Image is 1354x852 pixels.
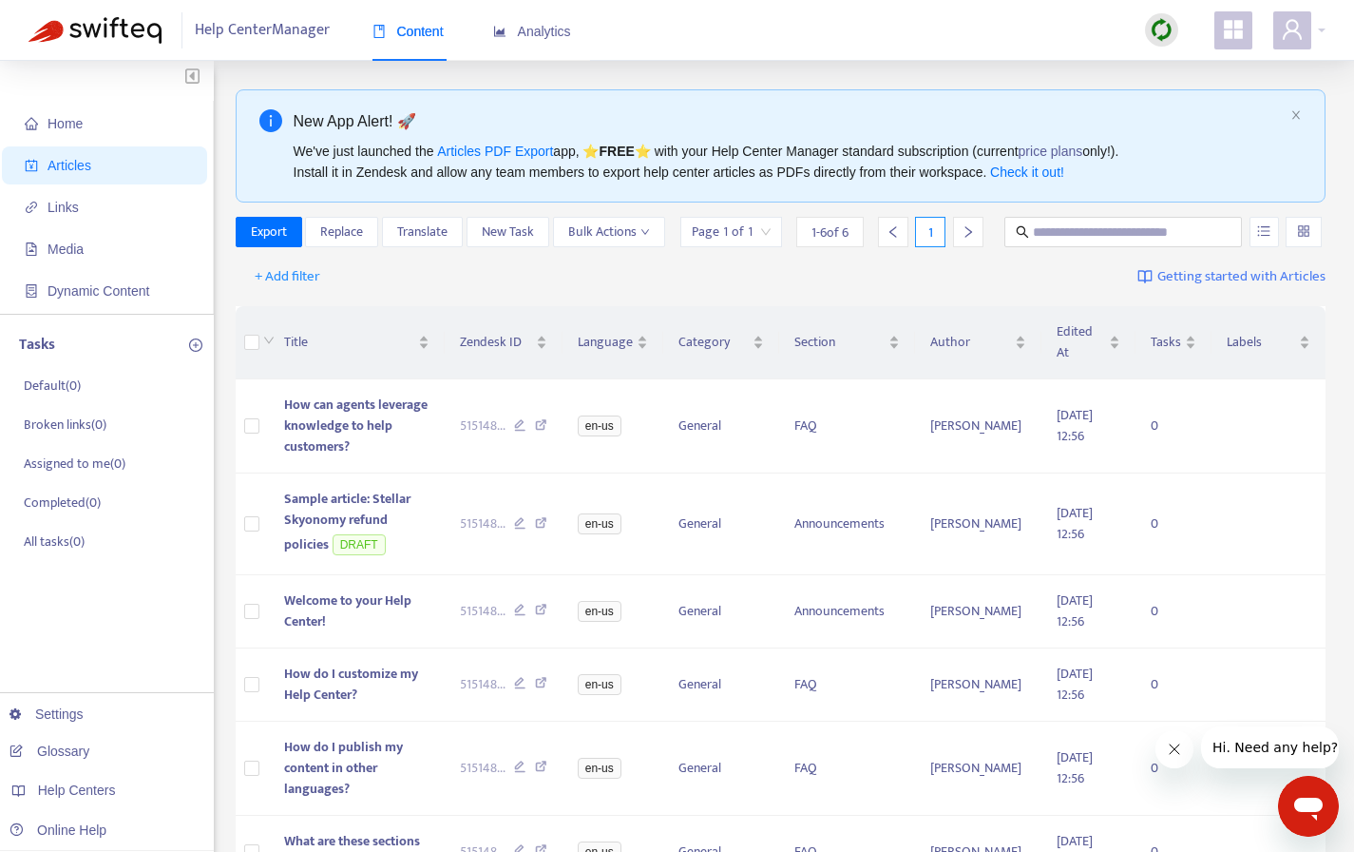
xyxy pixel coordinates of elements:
img: sync.dc5367851b00ba804db3.png [1150,18,1173,42]
span: Help Center Manager [195,12,330,48]
span: New Task [482,222,534,242]
span: 515148 ... [460,758,505,779]
th: Language [563,306,663,379]
span: [DATE] 12:56 [1057,404,1093,447]
p: All tasks ( 0 ) [24,532,85,552]
span: Tasks [1151,332,1181,353]
span: Author [930,332,1011,353]
span: down [263,335,275,346]
td: 0 [1135,649,1211,722]
span: How can agents leverage knowledge to help customers? [284,394,428,457]
button: + Add filter [240,261,334,292]
p: Assigned to me ( 0 ) [24,454,125,474]
span: link [25,201,38,214]
span: Labels [1227,332,1295,353]
span: Export [251,222,287,242]
span: en-us [578,513,621,534]
td: 0 [1135,722,1211,816]
td: [PERSON_NAME] [915,722,1041,816]
span: user [1281,18,1304,41]
p: Default ( 0 ) [24,376,81,396]
span: Help Centers [38,783,116,798]
th: Category [663,306,780,379]
span: Analytics [493,24,571,39]
img: Swifteq [29,17,162,44]
span: Title [284,332,414,353]
span: close [1290,109,1302,121]
iframe: Button to launch messaging window [1278,776,1339,837]
th: Title [269,306,445,379]
span: Edited At [1057,321,1106,363]
span: Dynamic Content [48,283,149,299]
iframe: Close message [1155,730,1193,768]
td: [PERSON_NAME] [915,575,1041,649]
p: Tasks [19,334,55,357]
span: info-circle [259,109,282,132]
button: Translate [382,217,463,247]
th: Section [779,306,914,379]
td: 0 [1135,575,1211,649]
span: [DATE] 12:56 [1057,502,1093,545]
span: How do I customize my Help Center? [284,663,418,706]
div: 1 [915,217,945,247]
td: FAQ [779,379,914,474]
a: Glossary [10,744,89,759]
span: Zendesk ID [460,332,532,353]
img: image-link [1137,269,1153,284]
span: en-us [578,416,621,436]
span: Links [48,200,79,215]
button: Bulk Actionsdown [553,217,665,247]
span: Translate [397,222,448,242]
th: Zendesk ID [445,306,563,379]
span: container [25,284,38,298]
span: unordered-list [1257,224,1270,238]
td: 0 [1135,474,1211,575]
iframe: Message from company [1201,726,1339,768]
div: We've just launched the app, ⭐ ⭐️ with your Help Center Manager standard subscription (current on... [294,141,1284,183]
td: General [663,474,780,575]
span: 515148 ... [460,513,505,534]
td: General [663,649,780,722]
span: appstore [1222,18,1245,41]
span: en-us [578,674,621,695]
button: close [1290,109,1302,122]
span: Home [48,116,83,131]
a: Check it out! [990,165,1064,180]
span: Media [48,242,84,257]
span: 515148 ... [460,601,505,622]
a: Getting started with Articles [1137,261,1325,292]
td: Announcements [779,575,914,649]
a: Settings [10,707,84,722]
button: unordered-list [1249,217,1279,247]
span: account-book [25,159,38,172]
span: Bulk Actions [568,222,650,242]
span: book [372,25,386,38]
span: right [962,225,975,239]
td: [PERSON_NAME] [915,649,1041,722]
span: Articles [48,158,91,173]
span: Section [794,332,884,353]
span: en-us [578,758,621,779]
td: General [663,575,780,649]
span: Category [678,332,750,353]
span: area-chart [493,25,506,38]
div: New App Alert! 🚀 [294,109,1284,133]
span: + Add filter [255,265,320,288]
span: plus-circle [189,339,202,352]
td: [PERSON_NAME] [915,474,1041,575]
span: home [25,117,38,130]
span: 515148 ... [460,416,505,436]
td: General [663,379,780,474]
span: Sample article: Stellar Skyonomy refund policies [284,488,410,555]
a: Articles PDF Export [437,144,553,159]
td: 0 [1135,379,1211,474]
span: en-us [578,601,621,622]
button: Export [236,217,302,247]
td: FAQ [779,722,914,816]
span: Replace [320,222,363,242]
button: Replace [305,217,378,247]
b: FREE [599,144,634,159]
span: Getting started with Articles [1157,266,1325,288]
span: down [640,227,650,237]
